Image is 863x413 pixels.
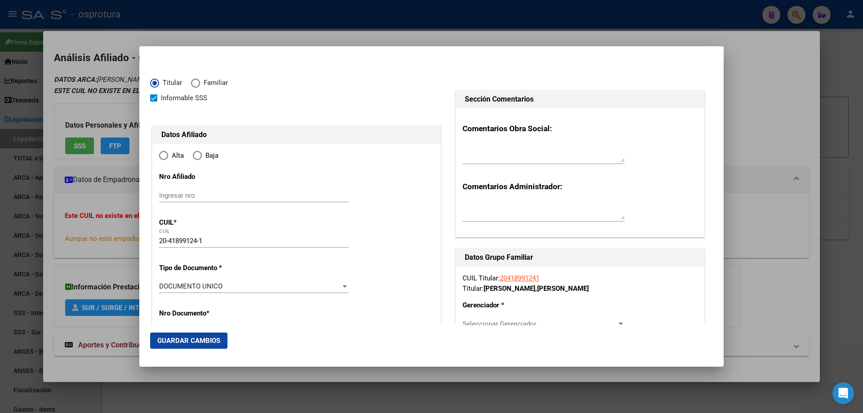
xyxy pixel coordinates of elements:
p: Gerenciador * [463,300,533,311]
span: Seleccionar Gerenciador [463,320,617,328]
a: 20418991241 [500,274,539,282]
button: Guardar Cambios [150,333,227,349]
mat-radio-group: Elija una opción [150,81,237,89]
span: Baja [202,151,218,161]
div: CUIL Titular: Titular: [463,273,698,293]
span: Informable SSS [161,93,207,103]
h3: Comentarios Obra Social: [463,123,698,134]
p: Tipo de Documento * [159,263,241,273]
span: Titular [159,78,182,88]
mat-radio-group: Elija una opción [159,153,227,161]
h1: Datos Afiliado [161,129,431,140]
span: Familiar [200,78,228,88]
h3: Comentarios Administrador: [463,181,698,192]
div: Open Intercom Messenger [832,382,854,404]
span: Guardar Cambios [157,337,220,345]
p: Nro Afiliado [159,172,241,182]
p: Nro Documento [159,308,241,319]
h1: Datos Grupo Familiar [465,252,695,263]
span: Alta [168,151,184,161]
span: , [535,284,537,293]
span: DOCUMENTO UNICO [159,282,222,290]
strong: [PERSON_NAME] [PERSON_NAME] [484,284,589,293]
p: CUIL [159,218,241,228]
h1: Sección Comentarios [465,94,695,105]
